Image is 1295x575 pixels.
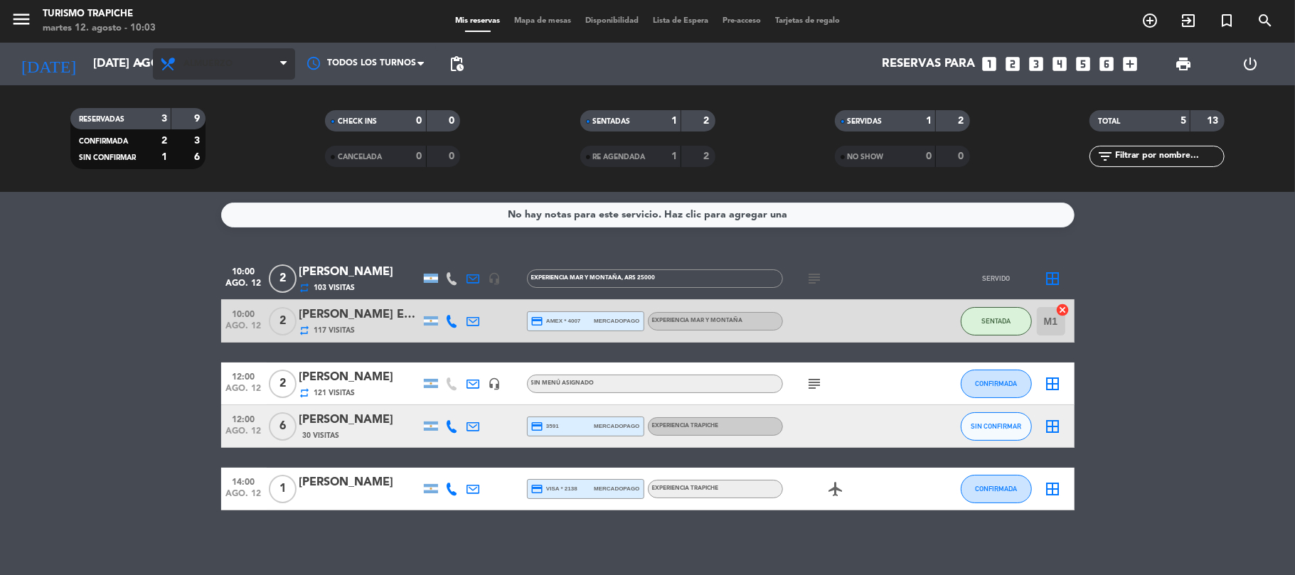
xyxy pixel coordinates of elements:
[1051,55,1070,73] i: looks_4
[1218,12,1235,29] i: turned_in_not
[531,380,595,386] span: Sin menú asignado
[269,475,297,503] span: 1
[1075,55,1093,73] i: looks_5
[593,154,646,161] span: RE AGENDADA
[338,154,382,161] span: CANCELADA
[448,55,465,72] span: pending_actions
[226,305,262,321] span: 10:00
[703,116,712,126] strong: 2
[194,114,203,124] strong: 9
[671,151,677,161] strong: 1
[1028,55,1046,73] i: looks_3
[226,279,262,295] span: ago. 12
[1098,118,1120,125] span: TOTAL
[194,152,203,162] strong: 6
[11,48,86,80] i: [DATE]
[226,321,262,338] span: ago. 12
[489,377,501,390] i: headset_mic
[299,368,420,387] div: [PERSON_NAME]
[226,384,262,400] span: ago. 12
[594,316,639,326] span: mercadopago
[715,17,768,25] span: Pre-acceso
[1121,55,1140,73] i: add_box
[449,116,457,126] strong: 0
[981,317,1011,325] span: SENTADA
[417,116,422,126] strong: 0
[703,151,712,161] strong: 2
[507,17,578,25] span: Mapa de mesas
[768,17,847,25] span: Tarjetas de regalo
[593,118,631,125] span: SENTADAS
[269,307,297,335] span: 2
[1045,270,1062,287] i: border_all
[806,270,824,287] i: subject
[982,274,1010,282] span: SERVIDO
[132,55,149,72] i: arrow_drop_down
[1097,148,1114,165] i: filter_list
[958,151,966,161] strong: 0
[958,116,966,126] strong: 2
[531,420,559,433] span: 3591
[226,489,262,505] span: ago. 12
[43,7,156,21] div: Turismo Trapiche
[646,17,715,25] span: Lista de Espera
[299,411,420,429] div: [PERSON_NAME]
[299,325,311,336] i: repeat
[883,58,976,71] span: Reservas para
[961,370,1032,398] button: CONFIRMADA
[226,367,262,384] span: 12:00
[1098,55,1117,73] i: looks_6
[1181,116,1186,126] strong: 5
[531,420,544,433] i: credit_card
[314,387,356,399] span: 121 Visitas
[448,17,507,25] span: Mis reservas
[1175,55,1192,72] span: print
[671,116,677,126] strong: 1
[961,412,1032,441] button: SIN CONFIRMAR
[489,272,501,285] i: headset_mic
[43,21,156,36] div: martes 12. agosto - 10:03
[269,370,297,398] span: 2
[531,275,656,281] span: EXPERIENCIA MAR Y MONTAÑA
[417,151,422,161] strong: 0
[652,485,719,491] span: EXPERIENCIA TRAPICHE
[226,262,262,279] span: 10:00
[848,118,883,125] span: SERVIDAS
[981,55,999,73] i: looks_one
[449,151,457,161] strong: 0
[531,315,581,328] span: amex * 4007
[578,17,646,25] span: Disponibilidad
[1180,12,1197,29] i: exit_to_app
[1045,375,1062,392] i: border_all
[194,136,203,146] strong: 3
[269,264,297,293] span: 2
[1141,12,1158,29] i: add_circle_outline
[303,430,340,441] span: 30 Visitas
[299,282,311,294] i: repeat
[299,473,420,492] div: [PERSON_NAME]
[1242,55,1259,72] i: power_settings_new
[11,9,32,30] i: menu
[1207,116,1221,126] strong: 13
[652,318,743,323] span: EXPERIENCIA MAR Y MONTAÑA
[226,426,262,443] span: ago. 12
[828,480,845,498] i: airplanemode_active
[338,118,377,125] span: CHECK INS
[975,485,1017,493] span: CONFIRMADA
[1056,303,1070,317] i: cancel
[79,138,128,145] span: CONFIRMADA
[1217,43,1284,85] div: LOG OUT
[961,475,1032,503] button: CONFIRMADA
[508,207,787,223] div: No hay notas para este servicio. Haz clic para agregar una
[1004,55,1023,73] i: looks_two
[299,263,420,281] div: [PERSON_NAME]
[79,154,136,161] span: SIN CONFIRMAR
[806,375,824,392] i: subject
[314,325,356,336] span: 117 Visitas
[652,423,719,429] span: EXPERIENCIA TRAPICHE
[11,9,32,35] button: menu
[269,412,297,441] span: 6
[531,483,577,495] span: visa * 2138
[531,315,544,328] i: credit_card
[161,136,167,146] strong: 2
